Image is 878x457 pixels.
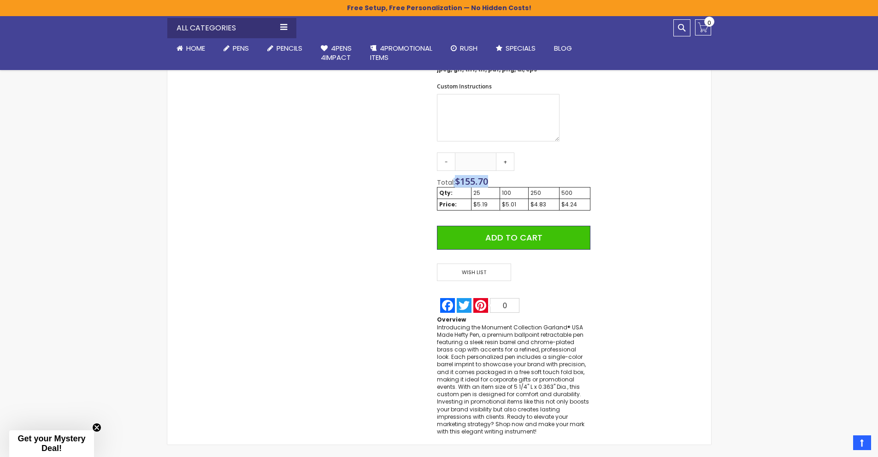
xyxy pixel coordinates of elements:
[9,430,94,457] div: Get your Mystery Deal!Close teaser
[502,189,526,197] div: 100
[277,43,302,53] span: Pencils
[487,38,545,59] a: Specials
[455,175,488,187] span: $
[473,201,498,208] div: $5.19
[370,43,432,62] span: 4PROMOTIONAL ITEMS
[437,226,590,250] button: Add to Cart
[361,38,442,68] a: 4PROMOTIONALITEMS
[554,43,572,53] span: Blog
[321,43,352,62] span: 4Pens 4impact
[530,201,557,208] div: $4.83
[437,264,511,281] span: Wish List
[437,324,590,436] div: Introducing the Monument Collection Garland® USA Made Hefty Pen, a premium ballpoint retractable ...
[502,201,526,208] div: $5.01
[439,298,456,313] a: Facebook
[456,298,472,313] a: Twitter
[439,200,457,208] strong: Price:
[439,189,453,197] strong: Qty:
[92,423,101,432] button: Close teaser
[186,43,205,53] span: Home
[460,43,477,53] span: Rush
[695,19,711,35] a: 0
[485,232,542,243] span: Add to Cart
[312,38,361,68] a: 4Pens4impact
[437,152,455,171] a: -
[233,43,249,53] span: Pens
[167,18,296,38] div: All Categories
[437,264,513,281] a: Wish List
[707,18,711,27] span: 0
[503,302,507,310] span: 0
[530,189,557,197] div: 250
[561,189,588,197] div: 500
[214,38,258,59] a: Pens
[496,152,514,171] a: +
[460,175,488,187] span: 155.70
[561,201,588,208] div: $4.24
[545,38,581,59] a: Blog
[258,38,312,59] a: Pencils
[442,38,487,59] a: Rush
[472,298,520,313] a: Pinterest0
[167,38,214,59] a: Home
[437,178,455,187] span: Total:
[437,316,466,323] strong: Overview
[18,434,85,453] span: Get your Mystery Deal!
[473,189,498,197] div: 25
[506,43,536,53] span: Specials
[437,82,492,90] span: Custom Instructions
